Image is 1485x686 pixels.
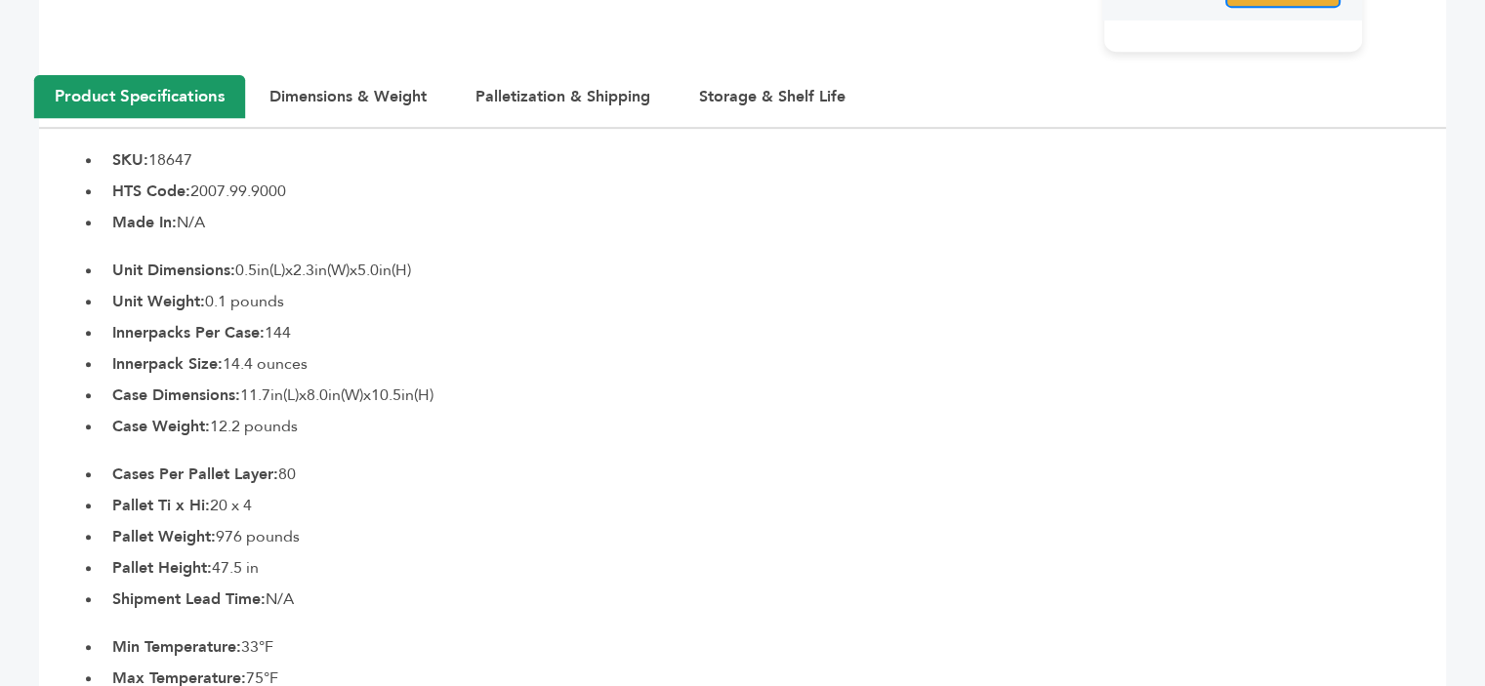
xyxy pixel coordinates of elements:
li: 18647 [103,148,1446,172]
b: Case Dimensions: [112,384,240,406]
li: 20 x 4 [103,494,1446,517]
b: Unit Weight: [112,291,205,312]
li: 47.5 in [103,556,1446,580]
li: 12.2 pounds [103,415,1446,438]
li: 0.5in(L)x2.3in(W)x5.0in(H) [103,259,1446,282]
li: 33°F [103,635,1446,659]
b: Case Weight: [112,416,210,437]
b: Pallet Ti x Hi: [112,495,210,516]
button: Storage & Shelf Life [680,76,865,117]
b: Cases Per Pallet Layer: [112,464,278,485]
b: Unit Dimensions: [112,260,235,281]
b: Innerpacks Per Case: [112,322,265,343]
b: SKU: [112,149,148,171]
li: 0.1 pounds [103,290,1446,313]
b: Shipment Lead Time: [112,588,266,610]
li: 144 [103,321,1446,344]
li: 80 [103,463,1446,486]
b: Pallet Weight: [112,526,216,547]
button: Product Specifications [34,75,245,118]
b: Made In: [112,212,177,233]
button: Palletization & Shipping [456,76,670,117]
li: N/A [103,587,1446,611]
li: 2007.99.9000 [103,180,1446,203]
b: Pallet Height: [112,557,212,579]
b: Innerpack Size: [112,353,223,375]
li: 976 pounds [103,525,1446,548]
button: Dimensions & Weight [250,76,446,117]
li: 11.7in(L)x8.0in(W)x10.5in(H) [103,383,1446,407]
b: HTS Code: [112,181,190,202]
li: 14.4 ounces [103,352,1446,376]
b: Min Temperature: [112,636,241,658]
li: N/A [103,211,1446,234]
